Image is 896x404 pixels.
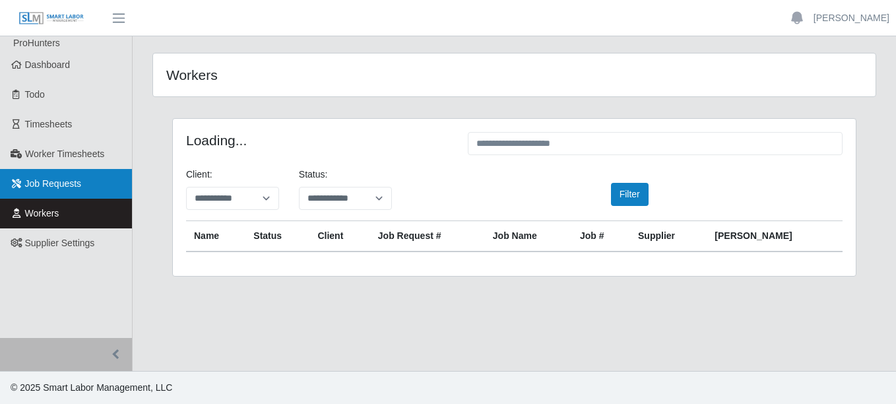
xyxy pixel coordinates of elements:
[25,238,95,248] span: Supplier Settings
[299,168,328,182] label: Status:
[166,67,445,83] h4: Workers
[814,11,889,25] a: [PERSON_NAME]
[13,38,60,48] span: ProHunters
[11,382,172,393] span: © 2025 Smart Labor Management, LLC
[572,221,630,252] th: Job #
[25,208,59,219] span: Workers
[25,178,82,189] span: Job Requests
[186,168,212,182] label: Client:
[370,221,485,252] th: Job Request #
[611,183,649,206] button: Filter
[309,221,369,252] th: Client
[18,11,84,26] img: SLM Logo
[245,221,309,252] th: Status
[25,89,45,100] span: Todo
[25,119,73,129] span: Timesheets
[707,221,843,252] th: [PERSON_NAME]
[186,221,245,252] th: Name
[25,59,71,70] span: Dashboard
[186,132,448,149] h4: Loading...
[485,221,572,252] th: Job Name
[25,149,104,159] span: Worker Timesheets
[630,221,707,252] th: Supplier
